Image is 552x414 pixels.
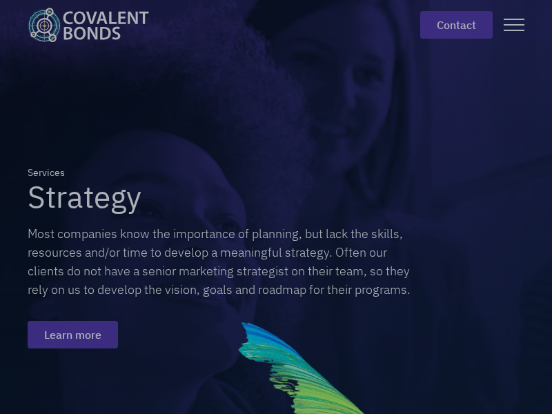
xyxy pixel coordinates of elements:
[28,224,414,299] div: Most companies know the importance of planning, but lack the skills, resources and/or time to dev...
[28,166,65,180] div: Services
[28,8,160,42] a: home
[28,180,141,213] h1: Strategy
[28,8,149,42] img: Covalent Bonds White / Teal Logo
[28,321,118,348] a: Learn more
[420,11,493,39] a: contact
